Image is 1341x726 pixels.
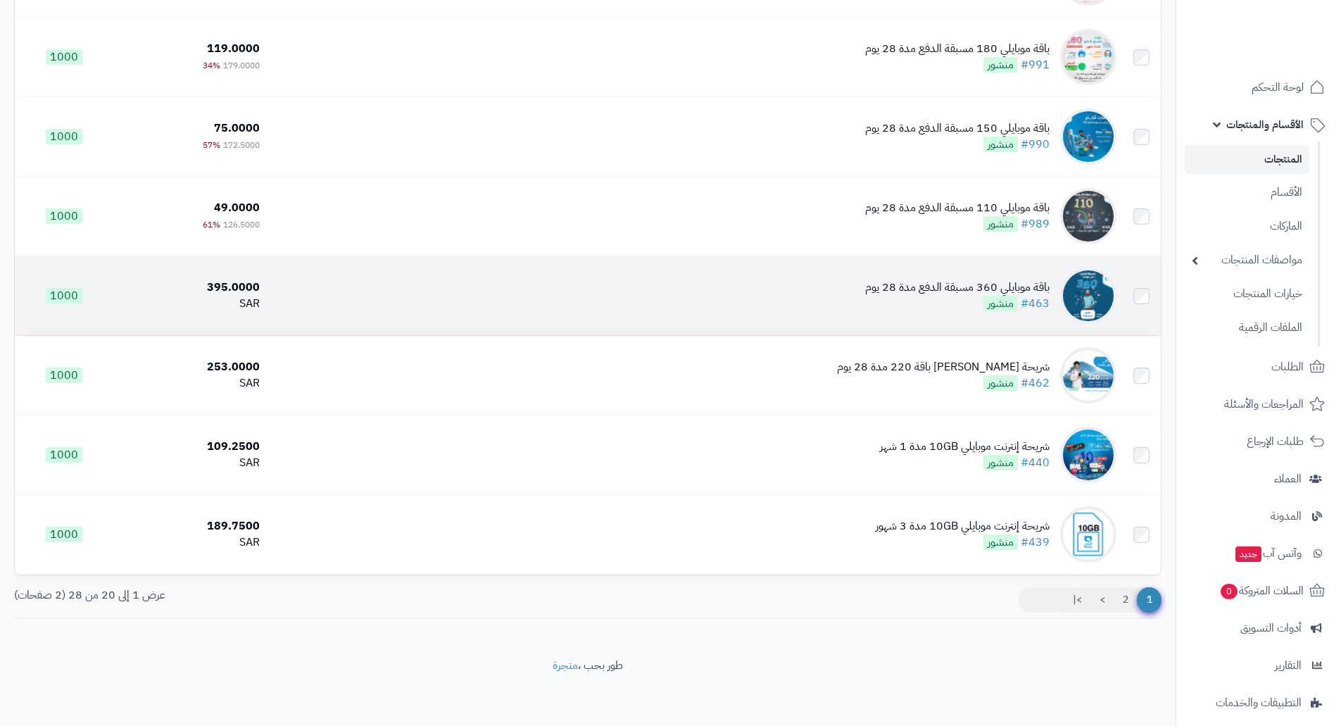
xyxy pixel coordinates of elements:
[865,120,1050,137] div: باقة موبايلي 150 مسبقة الدفع مدة 28 يوم
[1185,245,1309,275] a: مواصفات المنتجات
[1252,77,1304,97] span: لوحة التحكم
[1060,427,1116,483] img: شريحة إنترنت موبايلي 10GB مدة 1 شهر
[1234,544,1302,563] span: وآتس آب
[120,439,260,455] div: 109.2500
[1185,350,1333,384] a: الطلبات
[983,534,1018,550] span: منشور
[983,57,1018,73] span: منشور
[553,657,578,674] a: متجرة
[1275,656,1302,675] span: التقارير
[1185,611,1333,645] a: أدوات التسويق
[1185,145,1309,174] a: المنتجات
[1185,425,1333,458] a: طلبات الإرجاع
[1221,584,1238,599] span: 0
[120,280,260,296] div: 395.0000
[120,455,260,471] div: SAR
[837,359,1050,375] div: شريحة [PERSON_NAME] باقة 220 مدة 28 يوم
[1274,469,1302,489] span: العملاء
[1224,394,1304,414] span: المراجعات والأسئلة
[1185,211,1309,242] a: الماركات
[223,59,260,72] span: 179.0000
[983,216,1018,232] span: منشور
[1021,375,1050,392] a: #462
[120,518,260,534] div: 189.7500
[1226,115,1304,134] span: الأقسام والمنتجات
[1185,686,1333,720] a: التطبيقات والخدمات
[1021,136,1050,153] a: #990
[1021,56,1050,73] a: #991
[1185,649,1333,682] a: التقارير
[1060,29,1116,85] img: باقة موبايلي 180 مسبقة الدفع مدة 28 يوم
[1245,38,1328,68] img: logo-2.png
[223,218,260,231] span: 126.5000
[1219,581,1304,601] span: السلات المتروكة
[865,280,1050,296] div: باقة موبايلي 360 مسبقة الدفع مدة 28 يوم
[1021,534,1050,551] a: #439
[214,199,260,216] span: 49.0000
[983,137,1018,152] span: منشور
[1021,295,1050,312] a: #463
[1021,215,1050,232] a: #989
[876,518,1050,534] div: شريحة إنترنت موبايلي 10GB مدة 3 شهور
[1021,454,1050,471] a: #440
[1271,506,1302,526] span: المدونة
[1090,587,1114,613] a: >
[1185,574,1333,608] a: السلات المتروكة0
[1060,347,1116,403] img: شريحة موبايلي باقة 220 مدة 28 يوم
[223,139,260,151] span: 172.5000
[1235,546,1261,562] span: جديد
[46,49,82,65] span: 1000
[120,296,260,312] div: SAR
[865,41,1050,57] div: باقة موبايلي 180 مسبقة الدفع مدة 28 يوم
[983,375,1018,391] span: منشور
[207,40,260,57] span: 119.0000
[880,439,1050,455] div: شريحة إنترنت موبايلي 10GB مدة 1 شهر
[1137,587,1161,613] span: 1
[1185,499,1333,533] a: المدونة
[1064,587,1091,613] a: >|
[983,455,1018,470] span: منشور
[1060,268,1116,324] img: باقة موبايلي 360 مسبقة الدفع مدة 28 يوم
[1114,587,1138,613] a: 2
[120,375,260,392] div: SAR
[1216,693,1302,713] span: التطبيقات والخدمات
[46,288,82,303] span: 1000
[120,534,260,551] div: SAR
[4,587,588,603] div: عرض 1 إلى 20 من 28 (2 صفحات)
[214,120,260,137] span: 75.0000
[203,218,220,231] span: 61%
[865,200,1050,216] div: باقة موبايلي 110 مسبقة الدفع مدة 28 يوم
[46,447,82,463] span: 1000
[46,129,82,144] span: 1000
[120,359,260,375] div: 253.0000
[203,59,220,72] span: 34%
[1185,387,1333,421] a: المراجعات والأسئلة
[1185,537,1333,570] a: وآتس آبجديد
[1271,357,1304,377] span: الطلبات
[46,527,82,542] span: 1000
[46,368,82,383] span: 1000
[1185,279,1309,309] a: خيارات المنتجات
[46,208,82,224] span: 1000
[1185,462,1333,496] a: العملاء
[1240,618,1302,638] span: أدوات التسويق
[1185,70,1333,104] a: لوحة التحكم
[1060,188,1116,244] img: باقة موبايلي 110 مسبقة الدفع مدة 28 يوم
[203,139,220,151] span: 57%
[1185,313,1309,343] a: الملفات الرقمية
[983,296,1018,311] span: منشور
[1247,432,1304,451] span: طلبات الإرجاع
[1060,506,1116,563] img: شريحة إنترنت موبايلي 10GB مدة 3 شهور
[1185,177,1309,208] a: الأقسام
[1060,108,1116,165] img: باقة موبايلي 150 مسبقة الدفع مدة 28 يوم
